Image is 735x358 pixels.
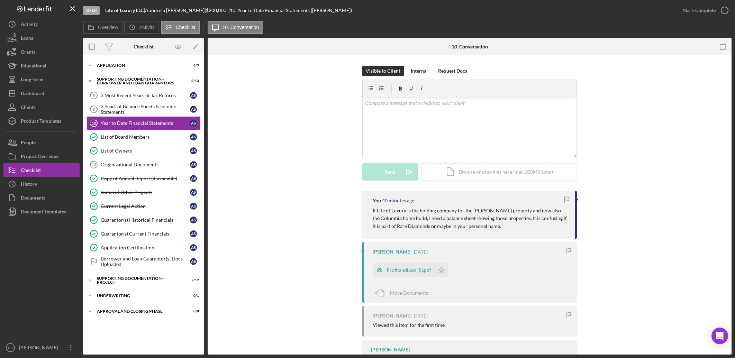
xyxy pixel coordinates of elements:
[101,176,190,181] div: Copy of Annual Report (if available)
[682,3,716,17] div: Mark Complete
[21,149,58,165] div: Project Overview
[21,17,38,33] div: Activity
[21,136,36,151] div: People
[387,267,431,273] div: ProfitandLoss (8).pdf
[21,86,44,102] div: Dashboard
[385,163,396,181] div: Send
[21,45,35,61] div: Grants
[382,198,415,203] time: 2025-09-03 19:36
[452,44,488,49] div: 10. Conversation
[87,213,201,227] a: Guarantor(s) Historical FinancialsAS
[101,162,190,167] div: Organizational Documents
[190,147,197,154] div: A S
[101,190,190,195] div: Status of Other Projects
[190,134,197,140] div: A S
[3,191,80,205] a: Documents
[21,73,44,88] div: Long-Term
[373,313,411,319] div: [PERSON_NAME]
[3,17,80,31] button: Activity
[87,199,201,213] a: Current Legal ActionAS
[187,278,199,282] div: 2 / 12
[145,8,206,13] div: Aundrela [PERSON_NAME] |
[87,116,201,130] a: 10Year to Date Financial StatementsAS
[87,144,201,158] a: List of OwnersAS
[3,177,80,191] button: History
[92,121,96,125] tspan: 10
[21,114,61,130] div: Product Templates
[97,276,182,284] div: Supporting Documentation - Project
[362,163,418,181] button: Send
[101,231,190,237] div: Guarantor(s) Current Financials
[373,322,446,328] div: Viewed this item for the first time.
[3,114,80,128] a: Product Templates
[176,25,196,30] label: Checklist
[3,86,80,100] a: Dashboard
[3,100,80,114] button: Clients
[187,309,199,313] div: 0 / 8
[190,258,197,265] div: A S
[105,7,144,13] b: Life of Luxury LLC
[92,162,96,167] tspan: 13
[87,241,201,255] a: Application CertificationAS
[3,205,80,219] a: Document Templates
[101,217,190,223] div: Guarantor(s) Historical Financials
[97,309,182,313] div: Approval and Closing Phase
[438,66,467,76] div: Request Docs
[21,191,45,206] div: Documents
[190,244,197,251] div: A S
[3,31,80,45] button: Loans
[208,21,264,34] button: 10. Conversation
[87,172,201,185] a: Copy of Annual Report (if available)AS
[3,45,80,59] button: Grants
[87,255,201,268] a: Borrower and Loan Guarantor(s) Docs UploadedAS
[187,63,199,67] div: 6 / 9
[3,136,80,149] button: People
[97,77,182,85] div: Supporting Documentation - Borrower and Loan Guarantors
[3,341,80,355] button: PS[PERSON_NAME]
[3,149,80,163] button: Project Overview
[101,104,190,115] div: 3 Years of Balance Sheets & Income Statements
[412,313,428,319] time: 2025-06-02 17:08
[411,66,428,76] div: Internal
[105,8,145,13] div: |
[3,163,80,177] button: Checklist
[124,21,159,34] button: Activity
[435,66,471,76] button: Request Docs
[190,217,197,223] div: A S
[21,31,33,47] div: Loans
[373,207,568,230] p: If Life of Luxury is the holding company for the [PERSON_NAME] property and now also the Columbia...
[373,263,448,277] button: ProfitandLoss (8).pdf
[190,189,197,196] div: A S
[83,6,100,15] div: Open
[362,66,404,76] button: Visible to Client
[87,227,201,241] a: Guarantor(s) Current FinancialsAS
[161,21,200,34] button: Checklist
[87,130,201,144] a: List of Board MembersAS
[98,25,118,30] label: Overview
[21,163,41,179] div: Checklist
[190,106,197,113] div: A S
[373,284,435,302] button: Move Documents
[101,134,190,140] div: List of Board Members
[87,102,201,116] a: 93 Years of Balance Sheets & Income StatementsAS
[3,73,80,86] button: Long-Term
[366,66,400,76] div: Visible to Client
[101,120,190,126] div: Year to Date Financial Statements
[390,290,428,296] span: Move Documents
[206,7,226,13] span: $200,000
[21,100,36,116] div: Clients
[190,120,197,127] div: A S
[3,59,80,73] a: Educational
[21,177,37,193] div: History
[101,256,190,267] div: Borrower and Loan Guarantor(s) Docs Uploaded
[228,8,352,13] div: | 10. Year to Date Financial Statements ([PERSON_NAME])
[134,44,154,49] div: Checklist
[93,93,95,98] tspan: 8
[87,89,201,102] a: 83 Most Recent Years of Tax ReturnsAS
